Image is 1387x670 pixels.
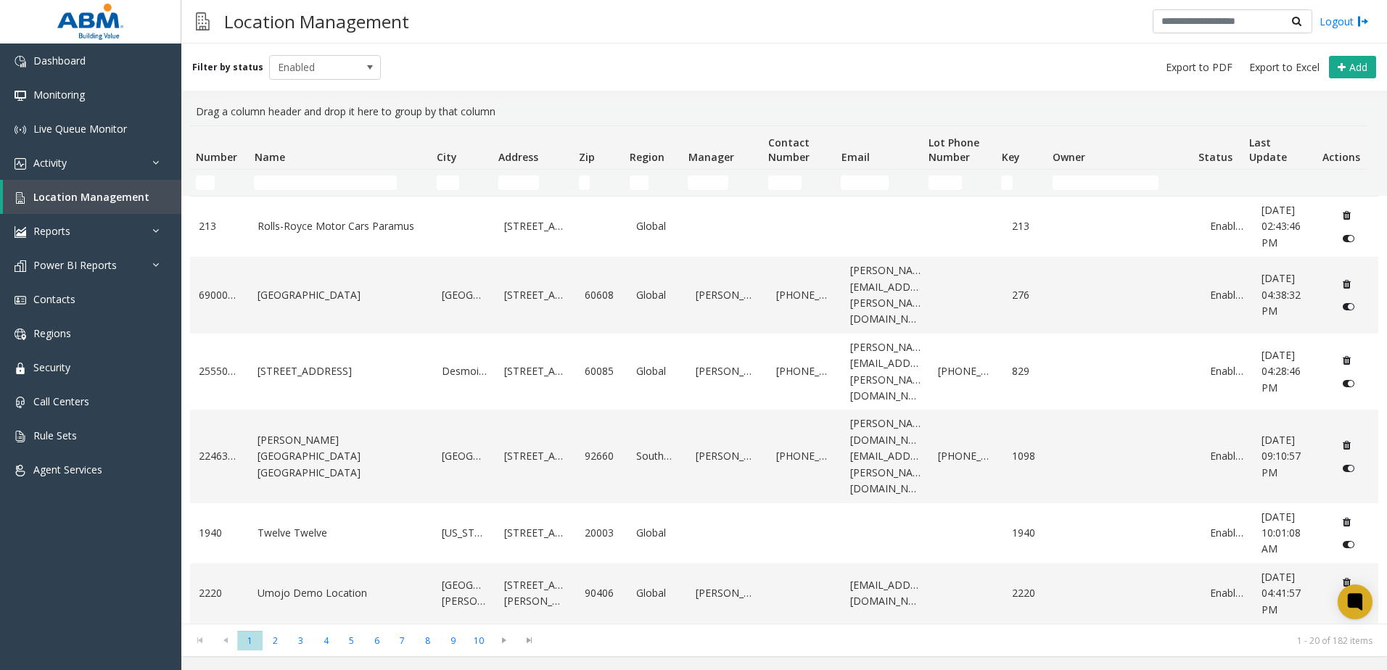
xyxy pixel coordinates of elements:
[199,525,240,541] a: 1940
[1262,271,1301,318] span: [DATE] 04:38:32 PM
[1262,202,1317,251] a: [DATE] 02:43:46 PM
[258,218,424,234] a: Rolls-Royce Motor Cars Paramus
[696,363,760,379] a: [PERSON_NAME]
[776,287,832,303] a: [PHONE_NUMBER]
[442,448,487,464] a: [GEOGRAPHIC_DATA]
[504,218,568,234] a: [STREET_ADDRESS]
[199,363,240,379] a: 25550063
[33,156,67,170] span: Activity
[15,465,26,476] img: 'icon'
[585,363,619,379] a: 60085
[1001,175,1013,190] input: Key Filter
[841,175,889,190] input: Email Filter
[504,448,568,464] a: [STREET_ADDRESS]
[258,525,424,541] a: Twelve Twelve
[33,224,70,238] span: Reports
[504,577,568,610] a: [STREET_ADDRESS][PERSON_NAME]
[585,448,619,464] a: 92660
[1210,525,1244,541] a: Enabled
[1243,57,1325,78] button: Export to Excel
[1320,14,1369,29] a: Logout
[258,432,424,481] a: [PERSON_NAME][GEOGRAPHIC_DATA] [GEOGRAPHIC_DATA]
[923,170,995,196] td: Lot Phone Number Filter
[1335,593,1362,616] button: Disable
[768,175,802,190] input: Contact Number Filter
[33,429,77,442] span: Rule Sets
[1335,533,1362,556] button: Disable
[33,292,75,306] span: Contacts
[313,631,339,650] span: Page 4
[776,448,832,464] a: [PHONE_NUMBER]
[636,525,678,541] a: Global
[431,170,493,196] td: City Filter
[199,287,240,303] a: 69000276
[196,175,215,190] input: Number Filter
[364,631,390,650] span: Page 6
[442,287,487,303] a: [GEOGRAPHIC_DATA]
[1335,571,1359,594] button: Delete
[33,88,85,102] span: Monitoring
[850,339,921,405] a: [PERSON_NAME][EMAIL_ADDRESS][PERSON_NAME][DOMAIN_NAME]
[33,190,149,204] span: Location Management
[196,4,210,39] img: pageIcon
[696,287,760,303] a: [PERSON_NAME]
[1210,363,1244,379] a: Enabled
[1160,57,1238,78] button: Export to PDF
[437,175,459,190] input: City Filter
[442,525,487,541] a: [US_STATE]
[190,98,1378,125] div: Drag a column header and drop it here to group by that column
[493,170,573,196] td: Address Filter
[437,150,457,164] span: City
[442,577,487,610] a: [GEOGRAPHIC_DATA][PERSON_NAME]
[504,363,568,379] a: [STREET_ADDRESS]
[850,415,921,497] a: [PERSON_NAME][DOMAIN_NAME][EMAIL_ADDRESS][PERSON_NAME][DOMAIN_NAME]
[15,328,26,340] img: 'icon'
[1053,175,1159,190] input: Owner Filter
[696,585,760,601] a: [PERSON_NAME]
[504,525,568,541] a: [STREET_ADDRESS]
[1193,170,1243,196] td: Status Filter
[938,448,994,464] a: [PHONE_NUMBER]
[850,262,921,328] a: [PERSON_NAME][EMAIL_ADDRESS][PERSON_NAME][DOMAIN_NAME]
[1335,273,1359,296] button: Delete
[33,258,117,272] span: Power BI Reports
[682,170,762,196] td: Manager Filter
[1012,525,1046,541] a: 1940
[585,287,619,303] a: 60608
[776,363,832,379] a: [PHONE_NUMBER]
[1335,295,1362,318] button: Disable
[199,218,240,234] a: 213
[33,463,102,476] span: Agent Services
[1047,170,1193,196] td: Owner Filter
[181,125,1387,624] div: Data table
[498,150,538,164] span: Address
[1335,456,1362,479] button: Disable
[762,170,835,196] td: Contact Number Filter
[1012,585,1046,601] a: 2220
[1210,287,1244,303] a: Enabled
[192,61,263,74] label: Filter by status
[199,585,240,601] a: 2220
[1329,56,1376,79] button: Add
[15,56,26,67] img: 'icon'
[1210,448,1244,464] a: Enabled
[440,631,466,650] span: Page 9
[636,448,678,464] a: Southwest
[1262,348,1301,394] span: [DATE] 04:28:46 PM
[258,585,424,601] a: Umojo Demo Location
[442,363,487,379] a: Desmoines
[1335,349,1359,372] button: Delete
[248,170,430,196] td: Name Filter
[624,170,682,196] td: Region Filter
[33,122,127,136] span: Live Queue Monitor
[33,54,86,67] span: Dashboard
[1012,218,1046,234] a: 213
[15,294,26,306] img: 'icon'
[190,170,248,196] td: Number Filter
[1210,218,1244,234] a: Enabled
[1317,170,1367,196] td: Actions Filter
[1002,150,1020,164] span: Key
[630,150,664,164] span: Region
[1262,433,1301,479] span: [DATE] 09:10:57 PM
[15,124,26,136] img: 'icon'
